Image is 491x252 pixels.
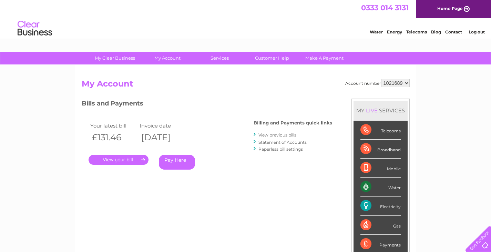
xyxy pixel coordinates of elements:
a: Contact [445,29,462,34]
td: Your latest bill [89,121,138,130]
div: Clear Business is a trading name of Verastar Limited (registered in [GEOGRAPHIC_DATA] No. 3667643... [83,4,409,33]
a: My Account [139,52,196,64]
div: Water [360,178,401,196]
a: View previous bills [258,132,296,138]
div: Mobile [360,159,401,178]
a: Log out [469,29,485,34]
h3: Bills and Payments [82,99,332,111]
img: logo.png [17,18,52,39]
a: 0333 014 3131 [361,3,409,12]
a: Customer Help [244,52,300,64]
a: Make A Payment [296,52,353,64]
a: Telecoms [406,29,427,34]
a: Energy [387,29,402,34]
div: Account number [345,79,410,87]
th: £131.46 [89,130,138,144]
div: MY SERVICES [354,101,408,120]
div: Gas [360,216,401,235]
div: Telecoms [360,121,401,140]
a: Statement of Accounts [258,140,307,145]
div: Electricity [360,196,401,215]
a: . [89,155,149,165]
h2: My Account [82,79,410,92]
a: Services [191,52,248,64]
a: Paperless bill settings [258,147,303,152]
h4: Billing and Payments quick links [254,120,332,125]
a: My Clear Business [86,52,143,64]
div: LIVE [365,107,379,114]
a: Blog [431,29,441,34]
div: Broadband [360,140,401,159]
a: Water [370,29,383,34]
td: Invoice date [138,121,187,130]
a: Pay Here [159,155,195,170]
th: [DATE] [138,130,187,144]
